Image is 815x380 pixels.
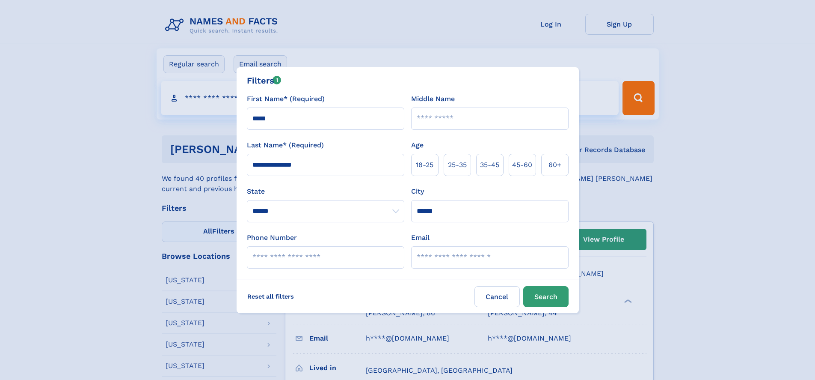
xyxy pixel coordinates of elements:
button: Search [523,286,569,307]
label: Reset all filters [242,286,299,307]
label: Cancel [474,286,520,307]
label: Middle Name [411,94,455,104]
label: Email [411,233,430,243]
label: Phone Number [247,233,297,243]
span: 35‑45 [480,160,499,170]
div: Filters [247,74,282,87]
label: City [411,186,424,197]
span: 18‑25 [416,160,433,170]
span: 25‑35 [448,160,467,170]
span: 45‑60 [512,160,532,170]
span: 60+ [548,160,561,170]
label: First Name* (Required) [247,94,325,104]
label: Last Name* (Required) [247,140,324,150]
label: Age [411,140,424,150]
label: State [247,186,404,197]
